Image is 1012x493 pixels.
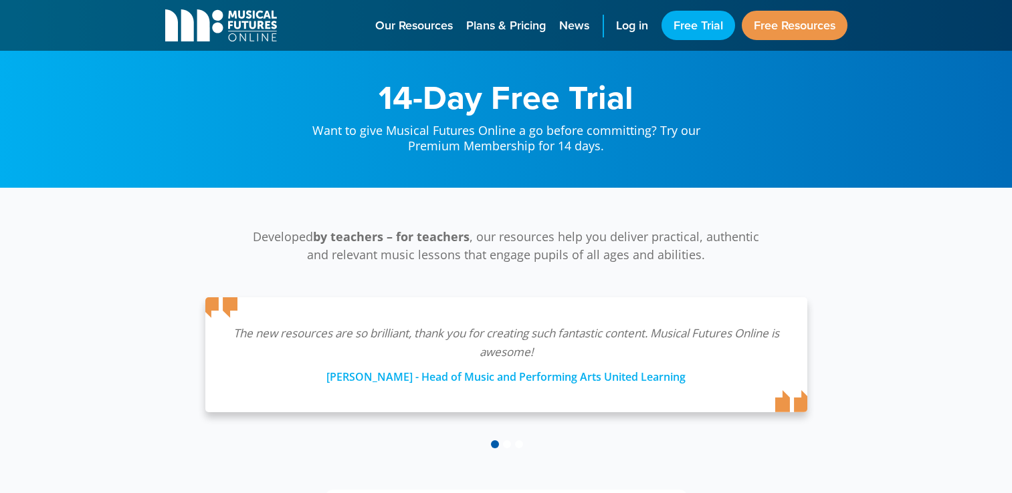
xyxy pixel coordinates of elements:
[232,324,781,361] p: The new resources are so brilliant, thank you for creating such fantastic content. Musical Future...
[299,114,714,154] p: Want to give Musical Futures Online a go before committing? Try our Premium Membership for 14 days.
[559,17,589,35] span: News
[313,228,470,244] strong: by teachers – for teachers
[232,361,781,385] div: [PERSON_NAME] - Head of Music and Performing Arts United Learning
[616,17,648,35] span: Log in
[375,17,453,35] span: Our Resources
[245,228,767,264] p: Developed , our resources help you deliver practical, authentic and relevant music lessons that e...
[742,11,847,40] a: Free Resources
[299,80,714,114] h1: 14-Day Free Trial
[466,17,546,35] span: Plans & Pricing
[662,11,735,40] a: Free Trial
